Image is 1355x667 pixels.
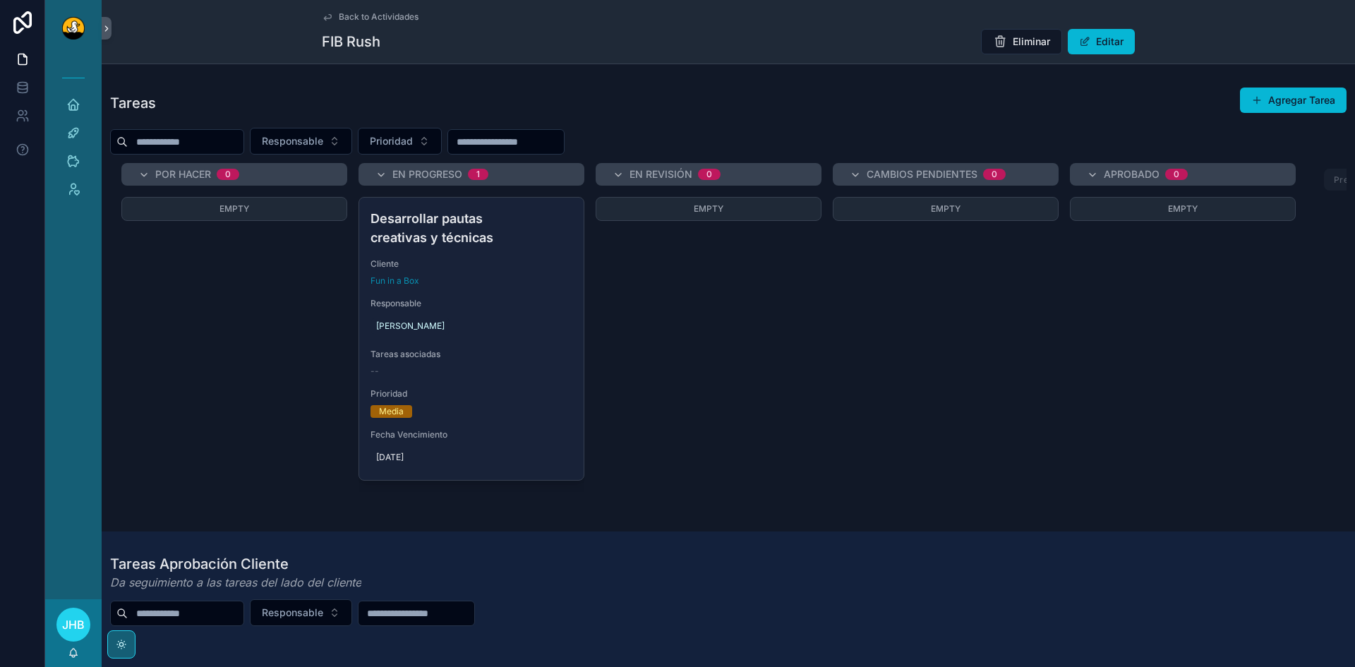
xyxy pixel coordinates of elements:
[219,203,249,214] span: Empty
[371,429,572,440] span: Fecha Vencimiento
[262,606,323,620] span: Responsable
[322,11,418,23] a: Back to Actividades
[630,167,692,181] span: En Revisión
[62,17,85,40] img: App logo
[110,554,361,574] h1: Tareas Aprobación Cliente
[992,169,997,180] div: 0
[931,203,960,214] span: Empty
[476,169,480,180] div: 1
[62,616,85,633] span: JHB
[45,56,102,220] div: scrollable content
[110,574,361,591] em: Da seguimiento a las tareas del lado del cliente
[1068,29,1135,54] button: Editar
[981,29,1062,54] button: Eliminar
[1168,203,1198,214] span: Empty
[371,275,419,287] a: Fun in a Box
[867,167,977,181] span: Cambios Pendientes
[371,366,379,377] span: --
[376,320,445,332] span: [PERSON_NAME]
[371,298,572,309] span: Responsable
[359,197,584,481] a: Desarrollar pautas creativas y técnicasClienteFun in a BoxResponsable[PERSON_NAME]Tareas asociada...
[1240,88,1347,113] button: Agregar Tarea
[371,318,450,335] a: [PERSON_NAME]
[376,452,567,463] span: [DATE]
[1013,35,1050,49] span: Eliminar
[358,128,442,155] button: Select Button
[250,128,352,155] button: Select Button
[1174,169,1179,180] div: 0
[1104,167,1160,181] span: Aprobado
[392,167,462,181] span: En Progreso
[250,599,352,626] button: Select Button
[339,11,418,23] span: Back to Actividades
[371,209,572,247] h4: Desarrollar pautas creativas y técnicas
[110,93,156,113] h1: Tareas
[371,258,572,270] span: Cliente
[694,203,723,214] span: Empty
[322,32,380,52] h1: FIB Rush
[371,349,572,360] span: Tareas asociadas
[155,167,211,181] span: Por Hacer
[262,134,323,148] span: Responsable
[371,388,572,399] span: Prioridad
[370,134,413,148] span: Prioridad
[379,405,404,418] div: Media
[225,169,231,180] div: 0
[706,169,712,180] div: 0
